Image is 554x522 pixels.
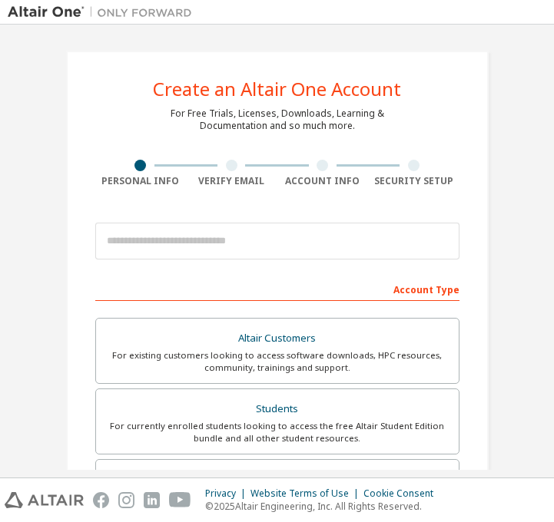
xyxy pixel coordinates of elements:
div: Students [105,398,450,420]
img: facebook.svg [93,492,109,508]
img: altair_logo.svg [5,492,84,508]
div: Altair Customers [105,328,450,349]
div: Verify Email [186,175,277,187]
img: Altair One [8,5,200,20]
img: youtube.svg [169,492,191,508]
img: linkedin.svg [144,492,160,508]
img: instagram.svg [118,492,134,508]
div: Account Type [95,276,459,301]
div: Personal Info [95,175,187,187]
p: © 2025 Altair Engineering, Inc. All Rights Reserved. [205,500,443,513]
div: For currently enrolled students looking to access the free Altair Student Edition bundle and all ... [105,420,450,444]
div: Account Info [277,175,369,187]
div: For existing customers looking to access software downloads, HPC resources, community, trainings ... [105,349,450,374]
div: Cookie Consent [363,487,443,500]
div: Website Terms of Use [250,487,363,500]
div: Privacy [205,487,250,500]
div: Security Setup [368,175,459,187]
div: Faculty [105,469,450,491]
div: Create an Altair One Account [153,80,401,98]
div: For Free Trials, Licenses, Downloads, Learning & Documentation and so much more. [171,107,384,132]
